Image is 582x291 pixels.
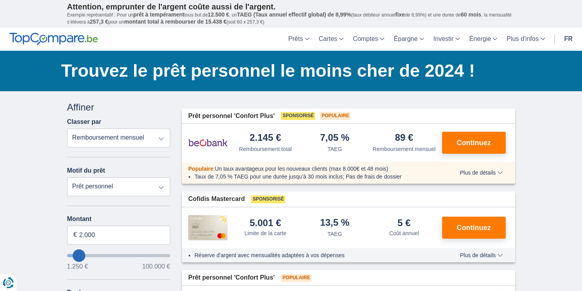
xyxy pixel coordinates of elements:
[61,59,515,83] h1: Trouvez le prêt personnel le moins cher de 2024 !
[429,28,465,51] a: Investir
[244,229,286,237] div: Limite de la carte
[237,11,351,18] span: TAEG (Taux annuel effectif global) de 8,99%
[320,133,349,144] div: 7,05 %
[460,170,503,175] span: Plus de détails
[373,145,435,153] div: Remboursement mensuel
[442,217,506,239] button: Continuez
[250,133,281,144] div: 2.145 €
[284,28,314,51] a: Prêts
[73,230,77,239] span: €
[560,28,577,51] a: fr
[454,252,509,258] button: Plus de détails
[442,132,506,154] button: Continuez
[457,224,491,231] span: Continuez
[460,252,503,258] span: Plus de détails
[67,2,515,11] p: Attention, emprunter de l'argent coûte aussi de l'argent.
[188,112,275,121] span: Prêt personnel 'Confort Plus'
[9,33,98,45] img: TopCompare
[67,167,105,174] label: Motif du prêt
[67,215,171,223] label: Montant
[67,263,88,270] span: 1.250 €
[67,11,515,26] p: Exemple représentatif : Pour un tous but de , un (taux débiteur annuel de 8,99%) et une durée de ...
[457,139,491,146] span: Continuez
[188,166,213,172] span: Populaire
[188,273,275,282] span: Prêt personnel 'Confort Plus'
[90,18,108,25] span: 257,3 €
[188,133,228,153] img: pret personnel Beobank
[239,145,292,153] div: Remboursement total
[124,18,227,25] span: montant total à rembourser de 15.438 €
[251,195,285,203] span: Sponsorisé
[464,28,502,51] a: Énergie
[327,230,342,238] div: TAEG
[67,101,171,114] div: Affiner
[502,28,549,51] a: Plus d'infos
[250,218,281,228] div: 5.001 €
[327,145,342,153] div: TAEG
[195,173,437,180] li: Taux de 7,05 % TAEG pour une durée jusqu’à 30 mois inclus; Pas de frais de dossier
[215,166,388,172] span: Un taux avantageux pour les nouveaux clients (max 8.000€ et 48 mois)
[395,133,413,144] div: 89 €
[281,274,312,282] span: Populaire
[314,28,348,51] a: Cartes
[142,263,170,270] span: 100.000 €
[454,169,509,176] button: Plus de détails
[461,11,481,18] span: 60 mois
[281,112,315,120] span: Sponsorisé
[182,165,443,173] div: :
[348,28,389,51] a: Comptes
[320,112,351,120] span: Populaire
[188,195,245,204] span: Cofidis Mastercard
[67,254,171,257] input: wantToBorrow
[208,11,229,18] span: 12.500 €
[195,251,437,259] li: Réserve d'argent avec mensualités adaptées à vos dépenses
[389,28,429,51] a: Épargne
[395,11,405,18] span: fixe
[320,218,349,228] div: 13,5 %
[67,118,101,125] label: Classer par
[133,11,184,18] span: prêt à tempérament
[188,215,228,240] img: pret personnel Cofidis CC
[398,218,411,228] div: 5 €
[389,229,419,237] div: Coût annuel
